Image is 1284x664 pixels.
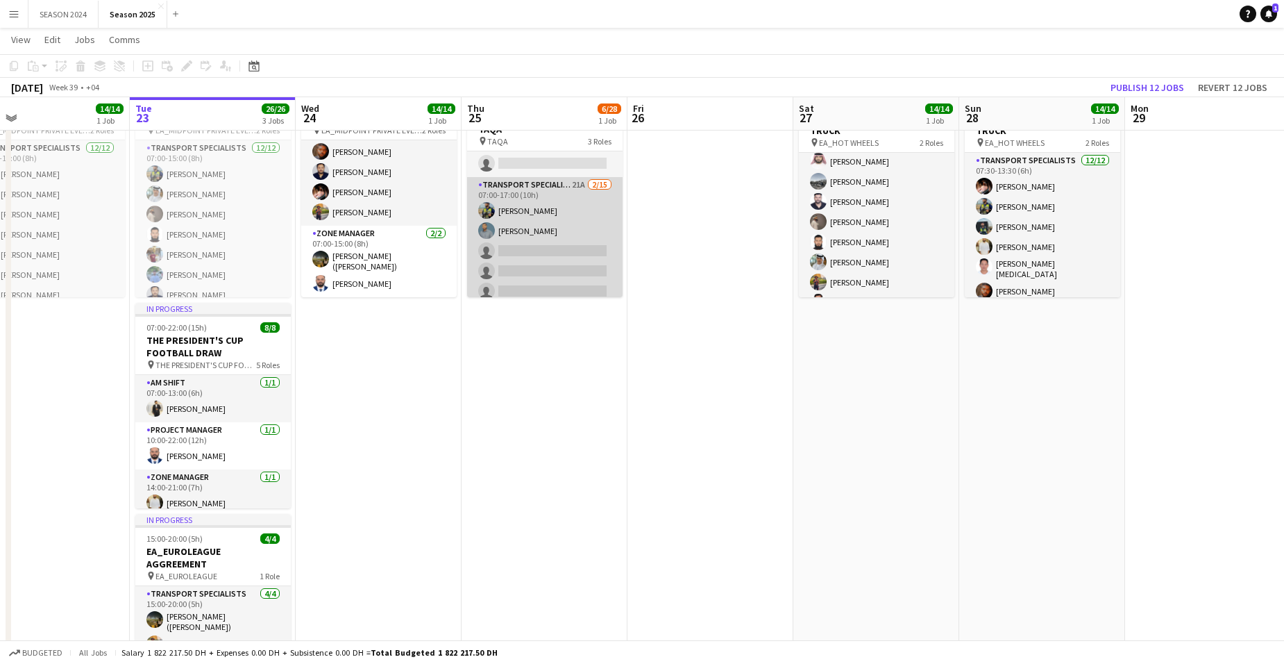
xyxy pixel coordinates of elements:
[46,82,81,92] span: Week 39
[467,92,623,297] app-job-card: Updated07:00-17:00 (10h)6/28TAQA TAQA3 Roles Transport Specialists21A2/1507:00-17:00 (10h)[PERSON...
[155,360,256,370] span: THE PRESIDENT'S CUP FOOTBALL DRAW
[135,92,291,297] app-job-card: 07:00-15:00 (8h)14/14EA_MIDPOINT PRIVATE EVENT EA_MIDPOINT PRIVATE EVENT2 RolesTransport Speciali...
[1129,110,1149,126] span: 29
[428,103,455,114] span: 14/14
[598,115,620,126] div: 1 Job
[1086,138,1109,148] span: 2 Roles
[135,422,291,470] app-card-role: Project Manager1/110:00-22:00 (12h)[PERSON_NAME]
[7,645,65,661] button: Budgeted
[103,31,146,49] a: Comms
[135,375,291,422] app-card-role: AM SHIFT1/107:00-13:00 (6h)[PERSON_NAME]
[135,334,291,359] h3: THE PRESIDENT'S CUP FOOTBALL DRAW
[96,115,123,126] div: 1 Job
[1192,78,1273,97] button: Revert 12 jobs
[1105,78,1190,97] button: Publish 12 jobs
[109,33,140,46] span: Comms
[301,226,457,297] app-card-role: Zone Manager2/207:00-15:00 (8h)[PERSON_NAME] ([PERSON_NAME])[PERSON_NAME]
[135,303,291,508] app-job-card: In progress07:00-22:00 (15h)8/8THE PRESIDENT'S CUP FOOTBALL DRAW THE PRESIDENT'S CUP FOOTBALL DRA...
[86,82,99,92] div: +04
[135,140,291,409] app-card-role: Transport Specialists12/1207:00-15:00 (8h)[PERSON_NAME][PERSON_NAME][PERSON_NAME][PERSON_NAME][PE...
[487,136,508,147] span: TAQA
[39,31,66,49] a: Edit
[1131,102,1149,115] span: Mon
[260,322,280,333] span: 8/8
[631,110,644,126] span: 26
[121,647,498,658] div: Salary 1 822 217.50 DH + Expenses 0.00 DH + Subsistence 0.00 DH =
[926,115,952,126] div: 1 Job
[925,103,953,114] span: 14/14
[819,138,879,148] span: EA_HOT WHEELS
[1092,115,1118,126] div: 1 Job
[299,110,319,126] span: 24
[963,110,981,126] span: 28
[155,571,217,581] span: EA_EUROLEAGUE
[146,533,203,544] span: 15:00-20:00 (5h)
[6,31,36,49] a: View
[76,647,110,658] span: All jobs
[74,33,95,46] span: Jobs
[22,648,62,658] span: Budgeted
[301,92,457,297] app-job-card: 07:00-15:00 (8h)14/14EA_MIDPOINT PRIVATE EVENT EA_MIDPOINT PRIVATE EVENT2 Roles[PERSON_NAME][PERS...
[465,110,484,126] span: 25
[797,110,814,126] span: 27
[256,360,280,370] span: 5 Roles
[260,533,280,544] span: 4/4
[44,33,60,46] span: Edit
[633,102,644,115] span: Fri
[588,136,611,147] span: 3 Roles
[1260,6,1277,22] a: 1
[467,102,484,115] span: Thu
[301,102,319,115] span: Wed
[598,103,621,114] span: 6/28
[135,514,291,525] div: In progress
[260,571,280,581] span: 1 Role
[146,322,207,333] span: 07:00-22:00 (15h)
[135,470,291,517] app-card-role: Zone Manager1/114:00-21:00 (7h)[PERSON_NAME]
[965,92,1120,297] app-job-card: 07:30-13:30 (6h)14/14EA_HOT WHEELS MONSTER TRUCK EA_HOT WHEELS2 RolesTransport Specialists12/1207...
[135,102,152,115] span: Tue
[96,103,124,114] span: 14/14
[467,177,623,506] app-card-role: Transport Specialists21A2/1507:00-17:00 (10h)[PERSON_NAME][PERSON_NAME]
[920,138,943,148] span: 2 Roles
[11,81,43,94] div: [DATE]
[965,153,1120,426] app-card-role: Transport Specialists12/1207:30-13:30 (6h)[PERSON_NAME][PERSON_NAME][PERSON_NAME][PERSON_NAME][PE...
[262,103,289,114] span: 26/26
[1091,103,1119,114] span: 14/14
[11,33,31,46] span: View
[985,138,1045,148] span: EA_HOT WHEELS
[1272,3,1278,13] span: 1
[799,92,954,297] app-job-card: 07:30-20:30 (13h)14/14EA_HOT WHEELS MONSTER TRUCK EA_HOT WHEELS2 RolesTransport Specialists12/120...
[965,102,981,115] span: Sun
[135,303,291,314] div: In progress
[371,647,498,658] span: Total Budgeted 1 822 217.50 DH
[69,31,101,49] a: Jobs
[99,1,167,28] button: Season 2025
[428,115,455,126] div: 1 Job
[262,115,289,126] div: 3 Jobs
[799,102,814,115] span: Sat
[799,83,954,356] app-card-role: Transport Specialists12/1207:30-20:30 (13h)[PERSON_NAME][PERSON_NAME][MEDICAL_DATA][PERSON_NAME][...
[135,545,291,570] h3: EA_EUROLEAGUE AGGREEMENT
[133,110,152,126] span: 23
[28,1,99,28] button: SEASON 2024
